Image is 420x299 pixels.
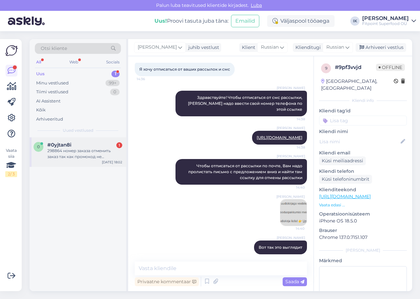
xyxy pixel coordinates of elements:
img: Askly Logo [5,44,18,57]
div: Web [68,58,80,66]
span: Я хочу отписаться от ваших рассылок и смс [139,67,230,72]
span: 14:36 [137,77,161,81]
div: # 9pf3vvjd [335,63,376,71]
div: AI Assistent [36,98,60,104]
div: 0 [110,89,120,95]
div: Klient [239,44,255,51]
input: Lisa tag [319,116,407,126]
div: Privaatne kommentaar [135,277,199,286]
p: iPhone OS 18.5.0 [319,218,407,224]
span: #0yjtan8i [47,142,71,148]
div: 1 [111,71,120,77]
span: 14:38 [280,117,305,122]
div: [PERSON_NAME] [362,16,409,21]
p: Kliendi nimi [319,128,407,135]
span: Russian [261,44,279,51]
div: Küsi meiliaadressi [319,156,366,165]
div: [PERSON_NAME] [319,247,407,253]
div: [DATE] 18:02 [102,160,122,165]
img: Attachment [280,199,307,226]
span: 14:40 [280,226,305,231]
div: Klienditugi [293,44,321,51]
a: [URL][DOMAIN_NAME] [257,135,302,140]
div: 2 / 3 [5,171,17,177]
div: Uus [36,71,45,77]
span: [PERSON_NAME] [277,126,305,130]
div: [GEOGRAPHIC_DATA], [GEOGRAPHIC_DATA] [321,78,394,92]
div: Fitpoint Superfood OÜ [362,21,409,26]
div: Kõik [36,107,46,113]
p: Vaata edasi ... [319,202,407,208]
div: juhib vestlust [186,44,219,51]
span: 9 [325,66,327,71]
p: Kliendi telefon [319,168,407,175]
span: 14:40 [280,255,305,260]
p: Chrome 137.0.7151.107 [319,234,407,241]
div: Tiimi vestlused [36,89,68,95]
div: Minu vestlused [36,80,69,86]
div: IK [350,16,360,26]
span: 14:40 [280,185,305,190]
div: All [35,58,42,66]
span: [PERSON_NAME] [277,235,305,240]
span: Saada [285,279,304,285]
p: Kliendi tag'id [319,107,407,114]
button: Emailid [231,15,259,27]
div: 99+ [105,80,120,86]
span: Uued vestlused [63,127,93,133]
span: Russian [326,44,344,51]
div: 298864 номер заказа отменить заказ так как промокод не применился сайт плохо работает и тормозит [47,148,122,160]
span: Luba [249,2,264,8]
span: [PERSON_NAME] [276,194,305,199]
span: [PERSON_NAME] [277,85,305,90]
p: Operatsioonisüsteem [319,211,407,218]
div: Kliendi info [319,98,407,103]
div: Väljaspool tööaega [267,15,335,27]
div: Arhiveeritud [36,116,63,123]
span: 0 [37,144,40,149]
a: [URL][DOMAIN_NAME] [319,194,371,199]
span: Offline [376,64,405,71]
a: [PERSON_NAME]Fitpoint Superfood OÜ [362,16,416,26]
div: Vaata siia [5,148,17,177]
span: 14:38 [280,145,305,150]
div: Küsi telefoninumbrit [319,175,372,184]
p: Klienditeekond [319,186,407,193]
p: Brauser [319,227,407,234]
div: Socials [105,58,121,66]
p: Märkmed [319,257,407,264]
div: 1 [116,142,122,148]
span: [PERSON_NAME] [277,154,305,159]
b: Uus! [154,18,167,24]
span: Otsi kliente [41,45,67,52]
div: Arhiveeri vestlus [356,43,406,52]
span: [PERSON_NAME] [138,44,177,51]
span: Здравствуйте! Чтобы отписаться от смс рассылки, [PERSON_NAME] надо ввести свой номер телефона по ... [188,95,303,112]
p: Kliendi email [319,149,407,156]
div: Proovi tasuta juba täna: [154,17,228,25]
span: Чтобы отписаться от рассылки по почте, Вам надо пролистать письмо с предложением вниз и найти там... [188,163,303,180]
input: Lisa nimi [319,138,399,145]
span: Вот так это выглядит [259,245,302,250]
